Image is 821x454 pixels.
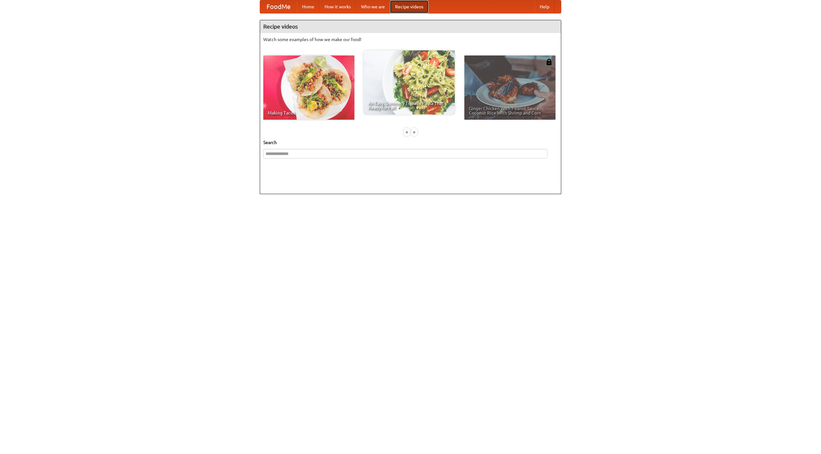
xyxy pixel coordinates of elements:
img: 483408.png [546,59,552,65]
a: Who we are [356,0,390,13]
div: « [404,128,410,136]
a: Help [535,0,554,13]
a: How it works [319,0,356,13]
h5: Search [263,139,558,146]
a: An Easy, Summery Tomato Pasta That's Ready for Fall [364,50,455,115]
a: FoodMe [260,0,297,13]
h4: Recipe videos [260,20,561,33]
a: Home [297,0,319,13]
span: An Easy, Summery Tomato Pasta That's Ready for Fall [368,101,450,110]
a: Recipe videos [390,0,428,13]
a: Making Tacos [263,56,354,120]
p: Watch some examples of how we make our food! [263,36,558,43]
span: Making Tacos [268,111,350,115]
div: » [411,128,417,136]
